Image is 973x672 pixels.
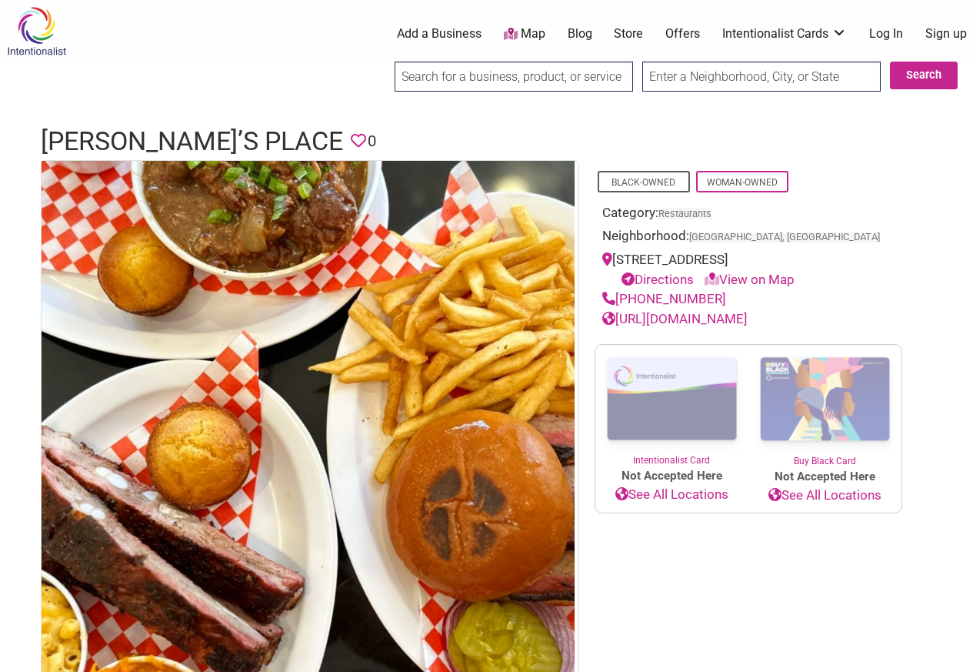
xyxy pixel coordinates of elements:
span: Not Accepted Here [595,467,748,485]
span: 0 [368,129,376,153]
a: See All Locations [595,485,748,505]
span: [GEOGRAPHIC_DATA], [GEOGRAPHIC_DATA] [689,232,880,242]
a: [PHONE_NUMBER] [602,291,726,306]
span: Not Accepted Here [748,468,901,486]
a: Directions [621,272,694,287]
a: Map [504,25,545,43]
a: Intentionalist Card [595,345,748,467]
a: Log In [869,25,903,42]
div: Neighborhood: [602,226,895,250]
a: Black-Owned [611,177,675,188]
div: Category: [602,203,895,227]
a: See All Locations [748,486,901,506]
a: Woman-Owned [707,177,778,188]
a: Blog [568,25,592,42]
a: Sign up [925,25,967,42]
a: Add a Business [397,25,482,42]
a: View on Map [705,272,795,287]
a: [URL][DOMAIN_NAME] [602,311,748,326]
div: [STREET_ADDRESS] [602,250,895,289]
a: Intentionalist Cards [722,25,847,42]
input: Enter a Neighborhood, City, or State [642,62,881,92]
a: Store [614,25,643,42]
a: Restaurants [658,208,711,219]
button: Search [890,62,958,89]
h1: [PERSON_NAME]’s Place [41,123,343,160]
img: Intentionalist Card [595,345,748,453]
img: Buy Black Card [748,345,901,454]
a: Buy Black Card [748,345,901,468]
input: Search for a business, product, or service [395,62,633,92]
a: Offers [665,25,700,42]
